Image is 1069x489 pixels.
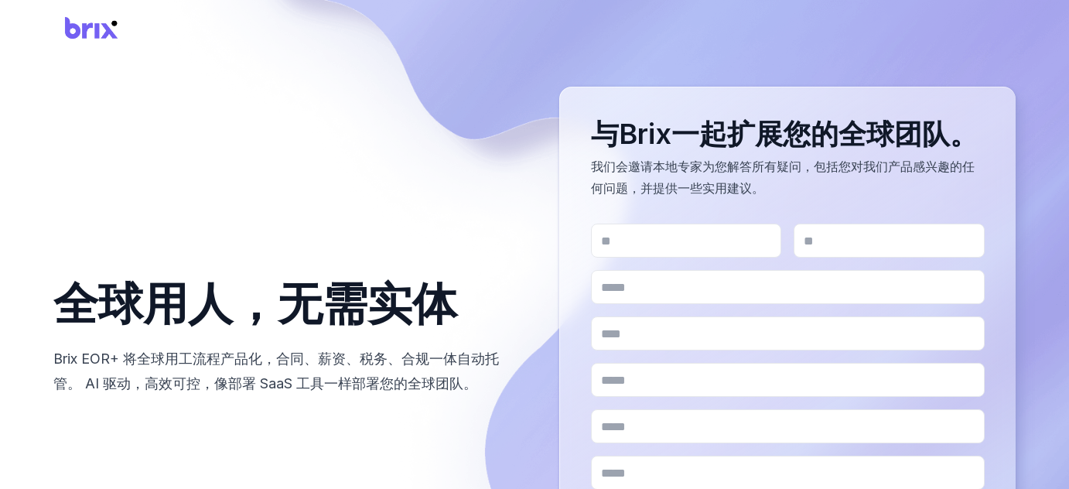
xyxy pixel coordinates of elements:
[591,270,985,304] input: 工作邮箱*
[591,316,985,351] input: 联系电话
[591,363,985,397] input: 联系微信*
[591,409,985,443] input: 公司名字*
[53,11,131,52] img: Brix Logo
[591,156,985,199] p: 我们会邀请本地专家为您解答所有疑问，包括您对我们产品感兴趣的任何问题，并提供一些实用建议。
[53,279,510,329] h1: 全球用人，无需实体
[53,347,510,396] p: Brix EOR+ 将全球用工流程产品化，合同、薪资、税务、合规一体自动托管。 AI 驱动，高效可控，像部署 SaaS 工具一样部署您的全球团队。
[591,118,985,149] h2: 与Brix一起扩展您的全球团队。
